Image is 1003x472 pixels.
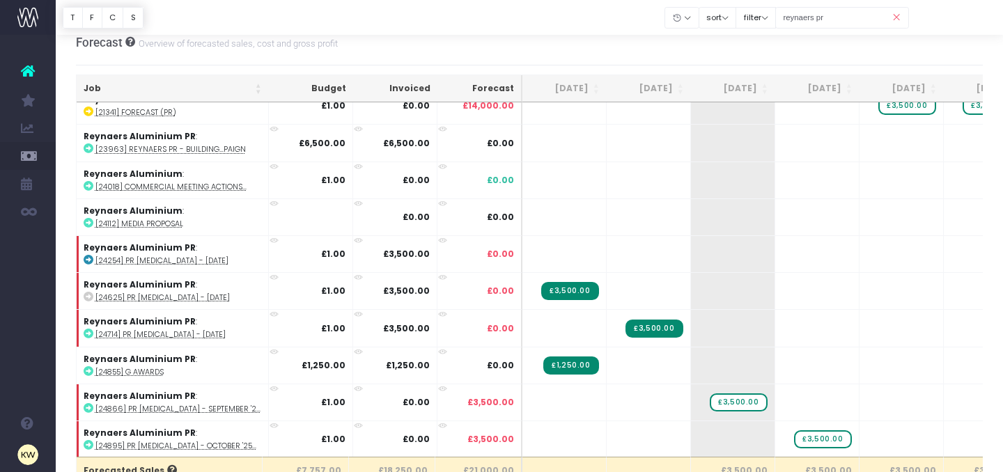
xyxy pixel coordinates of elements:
th: Jul 25: activate to sort column ascending [522,75,607,102]
strong: Reynaers Aluminium [84,168,182,180]
input: Search... [775,7,909,29]
span: £3,500.00 [467,396,514,409]
th: Budget [269,75,353,102]
button: filter [736,7,776,29]
strong: £0.00 [403,174,430,186]
strong: £3,500.00 [383,285,430,297]
strong: £3,500.00 [383,248,430,260]
strong: £1.00 [321,285,345,297]
span: £0.00 [487,174,514,187]
strong: £0.00 [403,396,430,408]
strong: £3,500.00 [383,322,430,334]
span: wayahead Sales Forecast Item [878,97,935,115]
abbr: [21341] Forecast (PR) [95,107,176,118]
strong: £1.00 [321,396,345,408]
td: : [77,309,269,346]
strong: Reynaers Aluminium PR [84,242,196,253]
th: Aug 25: activate to sort column ascending [607,75,691,102]
span: wayahead Sales Forecast Item [794,430,851,448]
td: : [77,162,269,198]
td: : [77,347,269,384]
strong: £1,250.00 [302,359,345,371]
th: Nov 25: activate to sort column ascending [860,75,944,102]
strong: Reynaers Aluminium PR [84,130,196,142]
abbr: [24714] PR Retainer - August '25 [95,329,226,340]
td: : [77,88,269,124]
span: Streamtime Invoice: ST6945 – [24625] PR Retainer - July '25 [541,282,598,300]
span: £0.00 [487,359,514,372]
span: £0.00 [487,285,514,297]
td: : [77,235,269,272]
strong: Reynaers Aluminium PR [84,390,196,402]
img: images/default_profile_image.png [17,444,38,465]
span: Streamtime Invoice: ST6974 – [24714] PR Retainer - August '25 [625,320,683,338]
span: £0.00 [487,211,514,223]
abbr: [24855] G Awards [95,367,164,377]
abbr: [24112] Media Proposal [95,219,183,229]
strong: £0.00 [403,433,430,445]
strong: £1,250.00 [386,359,430,371]
strong: £0.00 [403,100,430,111]
strong: Reynaers Aluminium PR [84,315,196,327]
abbr: [24895] PR Retainer - October '25 [95,441,256,451]
td: : [77,272,269,309]
span: £0.00 [487,248,514,260]
abbr: [24625] PR Retainer - July '25 [95,292,230,303]
span: £3,500.00 [467,433,514,446]
button: sort [699,7,737,29]
th: Sep 25: activate to sort column ascending [691,75,775,102]
td: : [77,198,269,235]
strong: £0.00 [403,211,430,223]
button: S [123,7,143,29]
strong: £6,500.00 [383,137,430,149]
button: F [82,7,102,29]
td: : [77,124,269,161]
abbr: [23963] Reynaers PR - Building Safety Act/ building for the future campaign [95,144,246,155]
th: Forecast [437,75,522,102]
strong: Reynaers Aluminium PR [84,353,196,365]
div: Vertical button group [63,7,143,29]
span: £0.00 [487,137,514,150]
small: Overview of forecasted sales, cost and gross profit [135,36,338,49]
span: wayahead Sales Forecast Item [710,393,767,411]
strong: £6,500.00 [299,137,345,149]
span: Forecast [76,36,123,49]
th: Oct 25: activate to sort column ascending [775,75,860,102]
button: T [63,7,83,29]
strong: £1.00 [321,433,345,445]
abbr: [24866] PR Retainer - September '25 [95,404,261,414]
span: £0.00 [487,322,514,335]
span: £14,000.00 [462,100,514,112]
th: Invoiced [353,75,437,102]
strong: Reynaers Aluminium [84,205,182,217]
td: : [77,384,269,420]
strong: Reynaers Aluminium PR [84,427,196,439]
strong: £1.00 [321,248,345,260]
strong: £1.00 [321,322,345,334]
abbr: [24018] Commercial Meeting Actions [95,182,247,192]
td: : [77,420,269,457]
strong: Reynaers Aluminium PR [84,278,196,290]
th: Job: activate to sort column ascending [77,75,269,102]
span: Streamtime Invoice: ST6982 – [24855] G Awards [543,356,598,375]
button: C [102,7,124,29]
strong: £1.00 [321,174,345,186]
abbr: [24254] PR Retainer - April '25 [95,255,228,266]
strong: £1.00 [321,100,345,111]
